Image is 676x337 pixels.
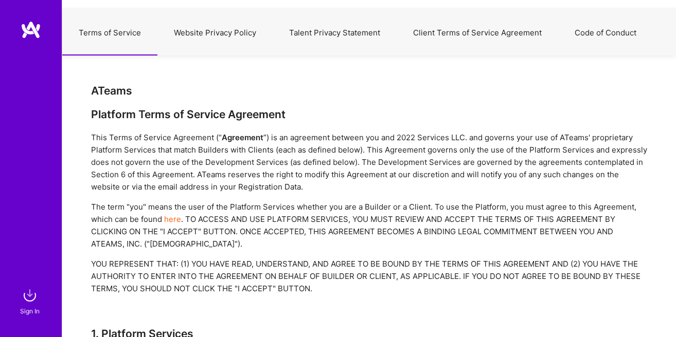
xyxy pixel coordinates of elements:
div: ATeams [91,84,647,97]
button: Terms of Service [62,10,157,55]
div: The term "you" means the user of the Platform Services whether you are a Builder or a Client. To ... [91,201,647,250]
div: Sign In [20,306,40,316]
img: sign in [20,285,40,306]
a: here [164,214,181,224]
strong: Agreement [222,133,263,142]
div: YOU REPRESENT THAT: (1) YOU HAVE READ, UNDERSTAND, AND AGREE TO BE BOUND BY THE TERMS OF THIS AGR... [91,258,647,295]
div: This Terms of Service Agreement (“ ”) is an agreement between you and 2022 Services LLC. and gove... [91,132,647,193]
button: Website Privacy Policy [157,10,273,55]
div: Platform Terms of Service Agreement [91,108,647,121]
button: Client Terms of Service Agreement [397,10,558,55]
img: logo [21,21,41,39]
button: Talent Privacy Statement [273,10,397,55]
button: Code of Conduct [558,10,653,55]
a: sign inSign In [22,285,40,316]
